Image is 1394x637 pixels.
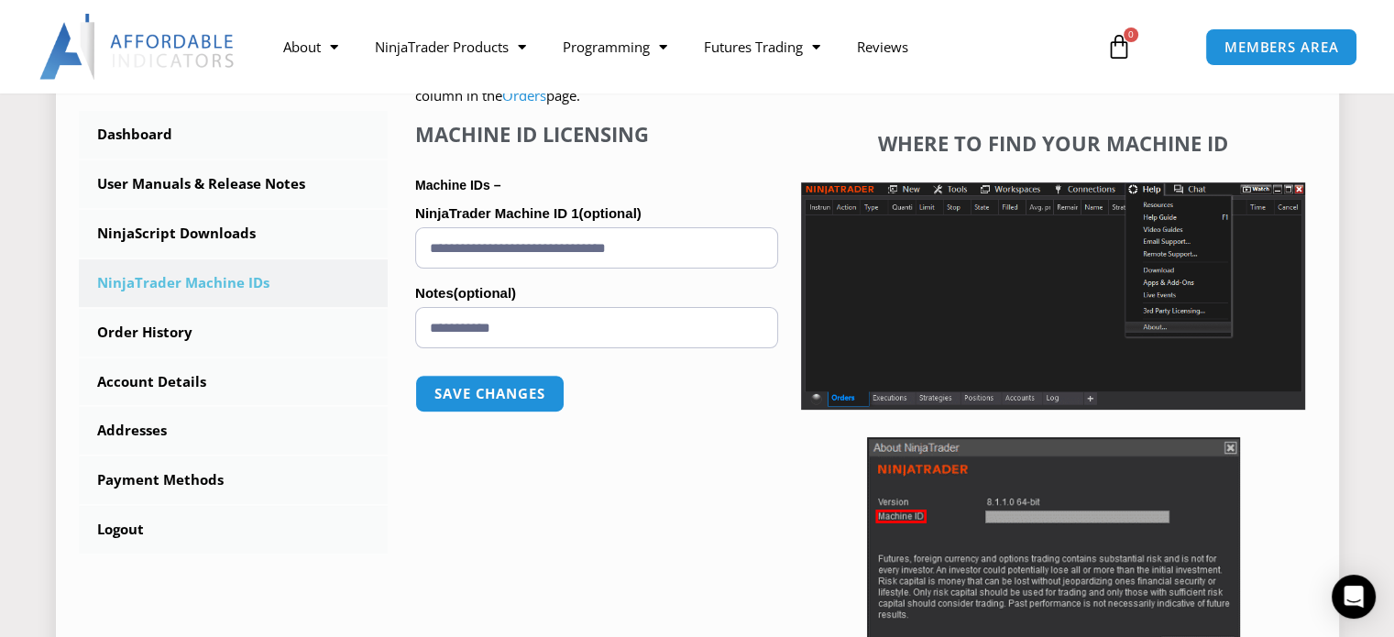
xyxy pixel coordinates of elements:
a: Programming [544,26,686,68]
label: NinjaTrader Machine ID 1 [415,200,778,227]
a: User Manuals & Release Notes [79,160,389,208]
a: Reviews [839,26,927,68]
h4: Where to find your Machine ID [801,131,1305,155]
h4: Machine ID Licensing [415,122,778,146]
strong: Machine IDs – [415,178,500,192]
label: Notes [415,280,778,307]
a: Addresses [79,407,389,455]
a: NinjaScript Downloads [79,210,389,258]
span: 0 [1124,27,1138,42]
img: LogoAI | Affordable Indicators – NinjaTrader [39,14,236,80]
span: (optional) [578,205,641,221]
button: Save changes [415,375,565,412]
a: Order History [79,309,389,357]
a: Account Details [79,358,389,406]
img: Screenshot 2025-01-17 1155544 | Affordable Indicators – NinjaTrader [801,182,1305,410]
a: Payment Methods [79,456,389,504]
a: About [265,26,357,68]
a: Orders [502,86,546,104]
a: NinjaTrader Products [357,26,544,68]
a: Logout [79,506,389,554]
div: Open Intercom Messenger [1332,575,1376,619]
nav: Account pages [79,111,389,554]
a: 0 [1079,20,1159,73]
span: (optional) [454,285,516,301]
a: Dashboard [79,111,389,159]
a: MEMBERS AREA [1205,28,1358,66]
span: MEMBERS AREA [1224,40,1339,54]
a: Futures Trading [686,26,839,68]
a: NinjaTrader Machine IDs [79,259,389,307]
nav: Menu [265,26,1088,68]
